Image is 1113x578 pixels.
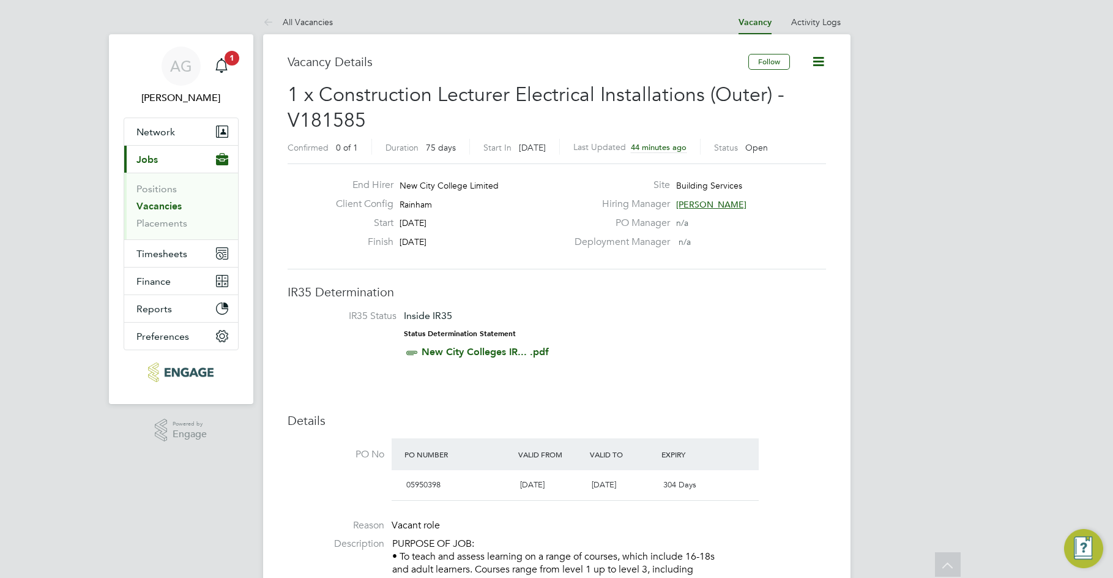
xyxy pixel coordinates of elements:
[326,179,393,192] label: End Hirer
[124,323,238,350] button: Preferences
[288,519,384,532] label: Reason
[288,413,826,429] h3: Details
[791,17,841,28] a: Activity Logs
[663,479,696,490] span: 304 Days
[148,362,214,382] img: carbonrecruitment-logo-retina.png
[136,331,189,342] span: Preferences
[400,217,426,228] span: [DATE]
[124,146,238,173] button: Jobs
[155,419,207,442] a: Powered byEngage
[124,91,239,105] span: Ajay Gandhi
[392,519,440,531] span: Vacant role
[587,443,658,465] div: Valid To
[173,429,207,440] span: Engage
[209,47,234,86] a: 1
[326,198,393,211] label: Client Config
[124,268,238,295] button: Finance
[124,362,239,382] a: Go to home page
[520,479,545,490] span: [DATE]
[567,179,670,192] label: Site
[124,47,239,105] a: AG[PERSON_NAME]
[136,126,175,138] span: Network
[225,51,239,66] span: 1
[300,310,396,323] label: IR35 Status
[288,448,384,461] label: PO No
[592,479,616,490] span: [DATE]
[326,217,393,230] label: Start
[124,118,238,145] button: Network
[263,17,333,28] a: All Vacancies
[422,346,549,358] a: New City Colleges IR... .pdf
[173,419,207,429] span: Powered by
[400,199,432,210] span: Rainham
[288,142,329,153] label: Confirmed
[567,217,670,230] label: PO Manager
[288,284,826,300] h3: IR35 Determination
[676,180,742,191] span: Building Services
[567,236,670,249] label: Deployment Manager
[745,142,768,153] span: Open
[136,276,171,287] span: Finance
[676,217,688,228] span: n/a
[136,154,158,165] span: Jobs
[404,310,452,321] span: Inside IR35
[426,142,456,153] span: 75 days
[170,58,192,74] span: AG
[714,142,738,153] label: Status
[136,303,172,315] span: Reports
[404,329,516,338] strong: Status Determination Statement
[336,142,358,153] span: 0 of 1
[109,34,253,404] nav: Main navigation
[400,180,499,191] span: New City College Limited
[136,217,187,229] a: Placements
[631,142,687,152] span: 44 minutes ago
[658,443,730,465] div: Expiry
[567,198,670,211] label: Hiring Manager
[519,142,546,153] span: [DATE]
[406,479,441,490] span: 05950398
[136,248,187,260] span: Timesheets
[400,236,426,247] span: [DATE]
[401,443,516,465] div: PO Number
[739,17,772,28] a: Vacancy
[483,142,512,153] label: Start In
[573,141,626,152] label: Last Updated
[676,199,746,210] span: [PERSON_NAME]
[1064,529,1103,568] button: Engage Resource Center
[288,538,384,550] label: Description
[679,236,691,247] span: n/a
[124,173,238,239] div: Jobs
[288,83,784,132] span: 1 x Construction Lecturer Electrical Installations (Outer) - V181585
[385,142,419,153] label: Duration
[124,295,238,322] button: Reports
[288,54,748,70] h3: Vacancy Details
[515,443,587,465] div: Valid From
[748,54,790,70] button: Follow
[124,240,238,267] button: Timesheets
[136,183,177,195] a: Positions
[326,236,393,249] label: Finish
[136,200,182,212] a: Vacancies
